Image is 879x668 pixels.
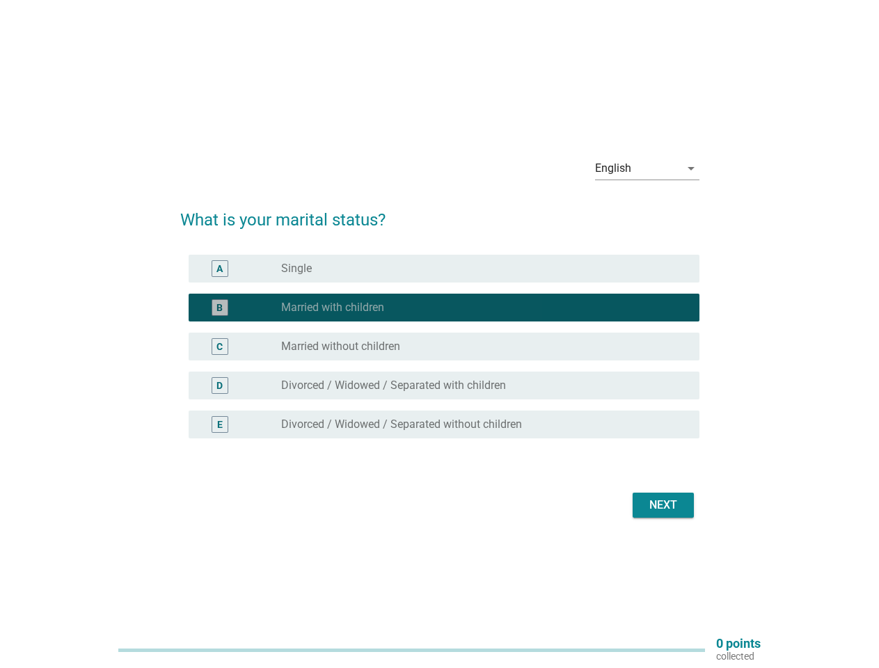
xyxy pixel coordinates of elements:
label: Married with children [281,301,384,315]
div: D [216,379,223,393]
div: B [216,301,223,315]
div: English [595,162,631,175]
div: E [217,417,223,432]
label: Divorced / Widowed / Separated with children [281,379,506,392]
div: C [216,340,223,354]
div: Next [644,497,683,514]
p: collected [716,650,761,662]
label: Single [281,262,312,276]
label: Divorced / Widowed / Separated without children [281,417,522,431]
h2: What is your marital status? [180,193,699,232]
button: Next [633,493,694,518]
div: A [216,262,223,276]
p: 0 points [716,637,761,650]
i: arrow_drop_down [683,160,699,177]
label: Married without children [281,340,400,353]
